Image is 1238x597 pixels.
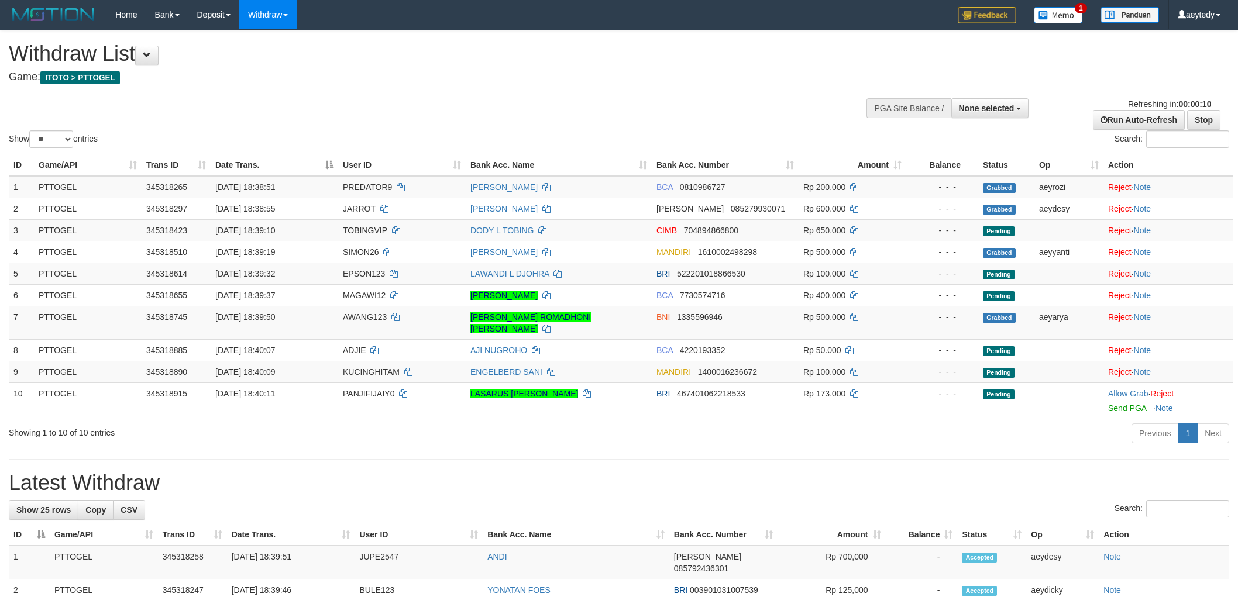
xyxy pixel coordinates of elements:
[146,291,187,300] span: 345318655
[1156,403,1173,413] a: Note
[656,346,673,355] span: BCA
[803,269,845,278] span: Rp 100.000
[911,344,974,356] div: - - -
[1146,500,1229,517] input: Search:
[690,585,758,595] span: Copy 003901031007539 to clipboard
[1103,284,1233,306] td: ·
[803,312,845,322] span: Rp 500.000
[911,203,974,215] div: - - -
[1108,291,1132,300] a: Reject
[215,389,275,398] span: [DATE] 18:40:11
[677,269,745,278] span: Copy 522201018866530 to clipboard
[470,226,534,235] a: DODY L TOBING
[34,219,142,241] td: PTTOGEL
[677,312,723,322] span: Copy 1335596946 to clipboard
[215,204,275,213] span: [DATE] 18:38:55
[34,306,142,339] td: PTTOGEL
[9,339,34,361] td: 8
[1103,154,1233,176] th: Action
[1103,241,1233,263] td: ·
[1103,198,1233,219] td: ·
[227,546,355,579] td: [DATE] 18:39:51
[16,505,71,515] span: Show 25 rows
[142,154,211,176] th: Trans ID: activate to sort column ascending
[1034,154,1103,176] th: Op: activate to sort column ascending
[34,382,142,419] td: PTTOGEL
[343,269,385,278] span: EPSON123
[652,154,799,176] th: Bank Acc. Number: activate to sort column ascending
[911,311,974,323] div: - - -
[1115,130,1229,148] label: Search:
[470,182,538,192] a: [PERSON_NAME]
[803,226,845,235] span: Rp 650.000
[146,367,187,377] span: 345318890
[677,389,745,398] span: Copy 467401062218533 to clipboard
[343,367,400,377] span: KUCINGHITAM
[1115,500,1229,517] label: Search:
[1101,7,1159,23] img: panduan.png
[911,289,974,301] div: - - -
[1134,226,1151,235] a: Note
[211,154,338,176] th: Date Trans.: activate to sort column descending
[983,291,1015,301] span: Pending
[146,346,187,355] span: 345318885
[1108,367,1132,377] a: Reject
[983,313,1016,323] span: Grabbed
[1103,339,1233,361] td: ·
[1103,552,1121,561] a: Note
[1103,176,1233,198] td: ·
[1134,312,1151,322] a: Note
[487,552,507,561] a: ANDI
[1197,423,1229,443] a: Next
[684,226,738,235] span: Copy 704894866800 to clipboard
[215,291,275,300] span: [DATE] 18:39:37
[343,182,392,192] span: PREDATOR9
[983,368,1015,378] span: Pending
[343,312,387,322] span: AWANG123
[146,226,187,235] span: 345318423
[146,389,187,398] span: 345318915
[9,524,50,546] th: ID: activate to sort column descending
[146,247,187,257] span: 345318510
[803,346,841,355] span: Rp 50.000
[674,585,687,595] span: BRI
[50,546,158,579] td: PTTOGEL
[1108,389,1148,398] a: Allow Grab
[215,226,275,235] span: [DATE] 18:39:10
[1075,3,1087,13] span: 1
[1132,423,1178,443] a: Previous
[9,154,34,176] th: ID
[1108,182,1132,192] a: Reject
[886,524,958,546] th: Balance: activate to sort column ascending
[978,154,1034,176] th: Status
[1026,546,1099,579] td: aeydesy
[962,586,997,596] span: Accepted
[906,154,978,176] th: Balance
[470,269,549,278] a: LAWANDI L DJOHRA
[9,42,814,65] h1: Withdraw List
[470,389,578,398] a: LASARUS [PERSON_NAME]
[146,204,187,213] span: 345318297
[9,241,34,263] td: 4
[34,339,142,361] td: PTTOGEL
[1034,7,1083,23] img: Button%20Memo.svg
[1108,389,1150,398] span: ·
[911,225,974,236] div: - - -
[1178,423,1198,443] a: 1
[911,388,974,399] div: - - -
[656,389,670,398] span: BRI
[951,98,1029,118] button: None selected
[959,103,1015,113] span: None selected
[1134,204,1151,213] a: Note
[656,204,724,213] span: [PERSON_NAME]
[470,291,538,300] a: [PERSON_NAME]
[911,366,974,378] div: - - -
[355,524,483,546] th: User ID: activate to sort column ascending
[656,226,677,235] span: CIMB
[470,367,542,377] a: ENGELBERD SANI
[803,182,845,192] span: Rp 200.000
[886,546,958,579] td: -
[778,524,886,546] th: Amount: activate to sort column ascending
[9,306,34,339] td: 7
[9,471,1229,495] h1: Latest Withdraw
